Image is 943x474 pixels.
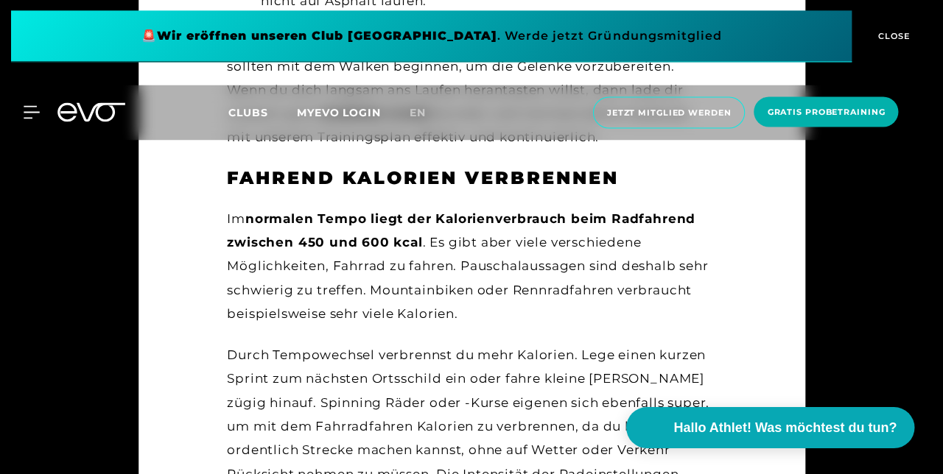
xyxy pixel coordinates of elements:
a: Clubs [228,105,297,119]
span: CLOSE [874,30,910,43]
span: Gratis Probetraining [766,106,884,118]
button: CLOSE [851,11,932,63]
div: Im . Es gibt aber viele verschiedene Möglichkeiten, Fahrrad zu fahren. Pauschalaussagen sind desh... [227,207,716,325]
span: Jetzt Mitglied werden [606,107,730,119]
span: Clubs [228,106,267,119]
span: en [410,106,426,119]
a: MYEVO LOGIN [297,106,380,119]
span: Hallo Athlet! Was möchtest du tun? [673,418,896,438]
a: en [410,105,444,121]
a: Gratis Probetraining [749,97,902,129]
a: Jetzt Mitglied werden [588,97,749,129]
h3: Fahrend Kalorien verbrennen [227,167,716,189]
button: Hallo Athlet! Was möchtest du tun? [625,407,914,448]
strong: normalen Tempo liegt der Kalorienverbrauch beim Radfahrend zwischen 450 und 600 kcal [227,211,695,250]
